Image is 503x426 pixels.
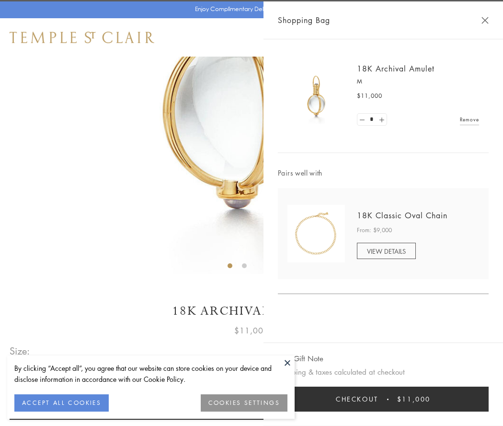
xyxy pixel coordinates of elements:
[357,210,447,221] a: 18K Classic Oval Chain
[357,225,392,235] span: From: $9,000
[357,63,434,74] a: 18K Archival Amulet
[195,4,304,14] p: Enjoy Complimentary Delivery & Returns
[357,114,367,126] a: Set quantity to 0
[10,343,31,359] span: Size:
[357,243,416,259] a: VIEW DETAILS
[201,394,287,412] button: COOKIES SETTINGS
[367,247,406,256] span: VIEW DETAILS
[10,303,493,319] h1: 18K Archival Amulet
[14,394,109,412] button: ACCEPT ALL COOKIES
[278,366,489,378] p: Shipping & taxes calculated at checkout
[357,91,382,101] span: $11,000
[10,32,154,43] img: Temple St. Clair
[397,394,431,404] span: $11,000
[278,14,330,26] span: Shopping Bag
[278,387,489,412] button: Checkout $11,000
[14,363,287,385] div: By clicking “Accept all”, you agree that our website can store cookies on your device and disclos...
[287,205,345,262] img: N88865-OV18
[377,114,386,126] a: Set quantity to 2
[481,17,489,24] button: Close Shopping Bag
[460,114,479,125] a: Remove
[234,324,269,337] span: $11,000
[357,77,479,86] p: M
[287,67,345,125] img: 18K Archival Amulet
[278,353,323,365] button: Add Gift Note
[336,394,378,404] span: Checkout
[278,167,489,178] span: Pairs well with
